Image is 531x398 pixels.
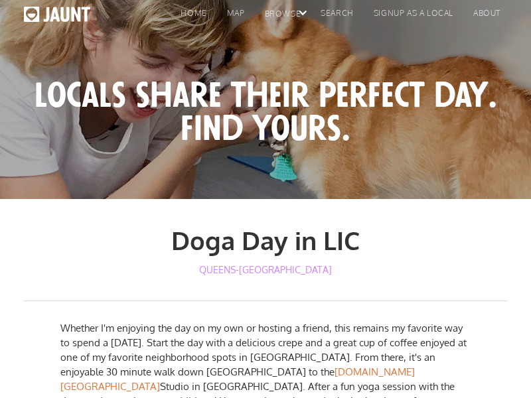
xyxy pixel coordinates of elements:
[24,226,507,255] h1: Doga Day in LIC
[24,7,90,29] a: home
[195,259,336,281] a: Queens-[GEOGRAPHIC_DATA]
[214,7,252,27] a: map
[167,7,307,27] div: homemapbrowse
[24,7,90,22] img: Jaunt logo
[360,7,460,27] a: signup as a local
[167,7,213,27] a: home
[460,7,507,27] a: About
[307,7,360,27] a: search
[252,7,308,27] div: browse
